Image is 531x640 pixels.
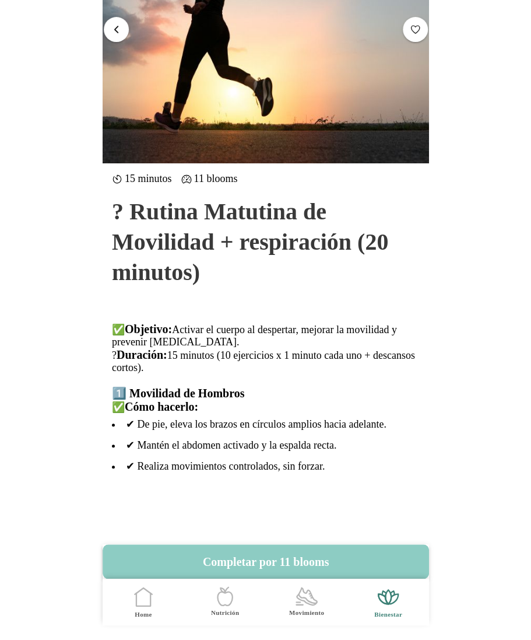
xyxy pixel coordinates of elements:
[374,610,402,619] ion-label: Bienestar
[125,323,172,335] b: Objetivo:
[289,608,323,617] ion-label: Movimiento
[103,544,429,579] button: Completar por 11 blooms
[181,173,237,185] ion-label: 11 blooms
[112,400,420,414] div: ✅
[112,414,420,435] li: ✔ De pie, eleva los brazos en círculos amplios hacia adelante.
[112,435,420,456] li: ✔ Mantén el abdomen activado y la espalda recta.
[210,608,238,617] ion-label: Nutrición
[112,197,420,288] h1: ? Rutina Matutina de Movilidad + respiración (20 minutos)
[112,173,172,185] ion-label: 15 minutos
[112,348,420,374] div: ? 15 minutos (10 ejercicios x 1 minuto cada uno + descansos cortos).
[112,387,244,400] b: 1️⃣ Movilidad de Hombros
[112,323,420,348] div: ✅ Activar el cuerpo al despertar, mejorar la movilidad y prevenir [MEDICAL_DATA].
[117,348,167,361] b: Duración:
[135,610,152,619] ion-label: Home
[112,456,420,477] li: ✔ Realiza movimientos controlados, sin forzar.
[125,400,198,413] b: Cómo hacerlo:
